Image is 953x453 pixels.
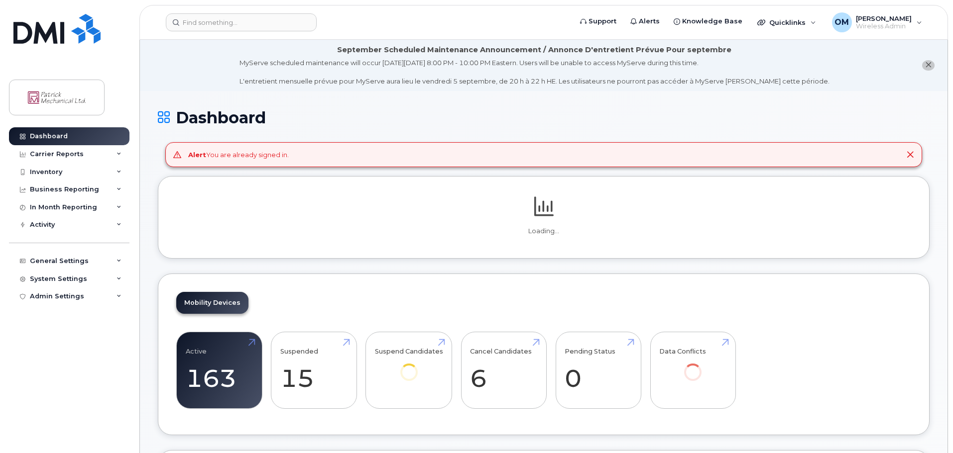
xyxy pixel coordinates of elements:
button: close notification [922,60,935,71]
a: Active 163 [186,338,253,403]
a: Suspended 15 [280,338,348,403]
h1: Dashboard [158,109,930,126]
a: Mobility Devices [176,292,248,314]
p: Loading... [176,227,911,236]
div: You are already signed in. [188,150,289,160]
a: Cancel Candidates 6 [470,338,537,403]
a: Suspend Candidates [375,338,443,395]
strong: Alert [188,151,206,159]
a: Data Conflicts [659,338,726,395]
div: September Scheduled Maintenance Announcement / Annonce D'entretient Prévue Pour septembre [337,45,731,55]
a: Pending Status 0 [565,338,632,403]
div: MyServe scheduled maintenance will occur [DATE][DATE] 8:00 PM - 10:00 PM Eastern. Users will be u... [239,58,830,86]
